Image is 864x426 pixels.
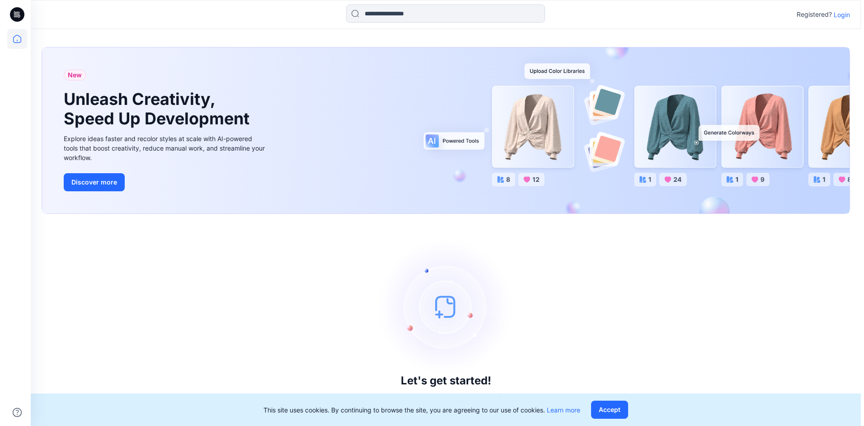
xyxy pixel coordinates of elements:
p: This site uses cookies. By continuing to browse the site, you are agreeing to our use of cookies. [260,405,577,415]
p: Registered? [793,9,828,20]
p: Click New to add a style or create a folder. [368,391,517,402]
span: New [64,70,78,80]
button: Accept [587,401,625,419]
h3: Let's get started! [397,374,488,387]
img: empty-state-image.svg [375,239,510,374]
a: Discover more [60,173,263,191]
button: Discover more [60,173,121,191]
p: Login [830,10,846,19]
a: Learn more [543,406,577,414]
div: Explore ideas faster and recolor styles at scale with AI-powered tools that boost creativity, red... [60,134,263,162]
h1: Unleash Creativity, Speed Up Development [60,90,250,128]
